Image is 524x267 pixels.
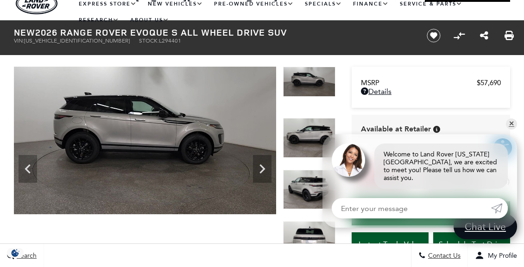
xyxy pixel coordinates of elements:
img: New 2026 Seoul Pearl Silver LAND ROVER S image 12 [283,221,335,261]
a: MSRP $57,690 [361,79,501,87]
button: Compare Vehicle [452,29,466,43]
section: Click to Open Cookie Consent Modal [5,248,26,258]
img: New 2026 Seoul Pearl Silver LAND ROVER S image 9 [283,67,335,97]
a: About Us [125,12,175,28]
strong: New [14,26,35,38]
h1: 2026 Range Rover Evoque S All Wheel Drive SUV [14,27,412,37]
img: New 2026 Seoul Pearl Silver LAND ROVER S image 11 [283,170,335,209]
span: VIN: [14,37,24,44]
img: Opt-Out Icon [5,248,26,258]
img: Agent profile photo [332,143,365,177]
div: (35) Photos [21,238,78,256]
span: $57,690 [477,79,501,87]
a: Schedule Test Drive [433,232,510,256]
span: L294401 [159,37,181,44]
div: Vehicle is in stock and ready for immediate delivery. Due to demand, availability is subject to c... [433,126,440,133]
div: Welcome to Land Rover [US_STATE][GEOGRAPHIC_DATA], we are excited to meet you! Please tell us how... [374,143,508,189]
span: My Profile [484,252,517,260]
a: Details [361,87,501,96]
img: New 2026 Seoul Pearl Silver LAND ROVER S image 10 [283,118,335,157]
span: [US_VEHICLE_IDENTIFICATION_NUMBER] [24,37,130,44]
img: New 2026 Seoul Pearl Silver LAND ROVER S image 9 [14,67,277,214]
span: Stock: [139,37,159,44]
a: Share this New 2026 Range Rover Evoque S All Wheel Drive SUV [480,30,488,41]
a: Research [73,12,125,28]
div: Previous [19,155,37,183]
span: MSRP [361,79,477,87]
span: Schedule Test Drive [439,240,505,248]
span: Available at Retailer [361,124,431,134]
input: Enter your message [332,198,491,218]
a: Submit [491,198,508,218]
button: Open user profile menu [468,244,524,267]
button: Save vehicle [423,28,444,43]
div: Next [253,155,271,183]
a: Instant Trade Value [352,232,429,256]
span: Instant Trade Value [359,240,422,248]
a: Print this New 2026 Range Rover Evoque S All Wheel Drive SUV [505,30,514,41]
span: Contact Us [426,252,461,260]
